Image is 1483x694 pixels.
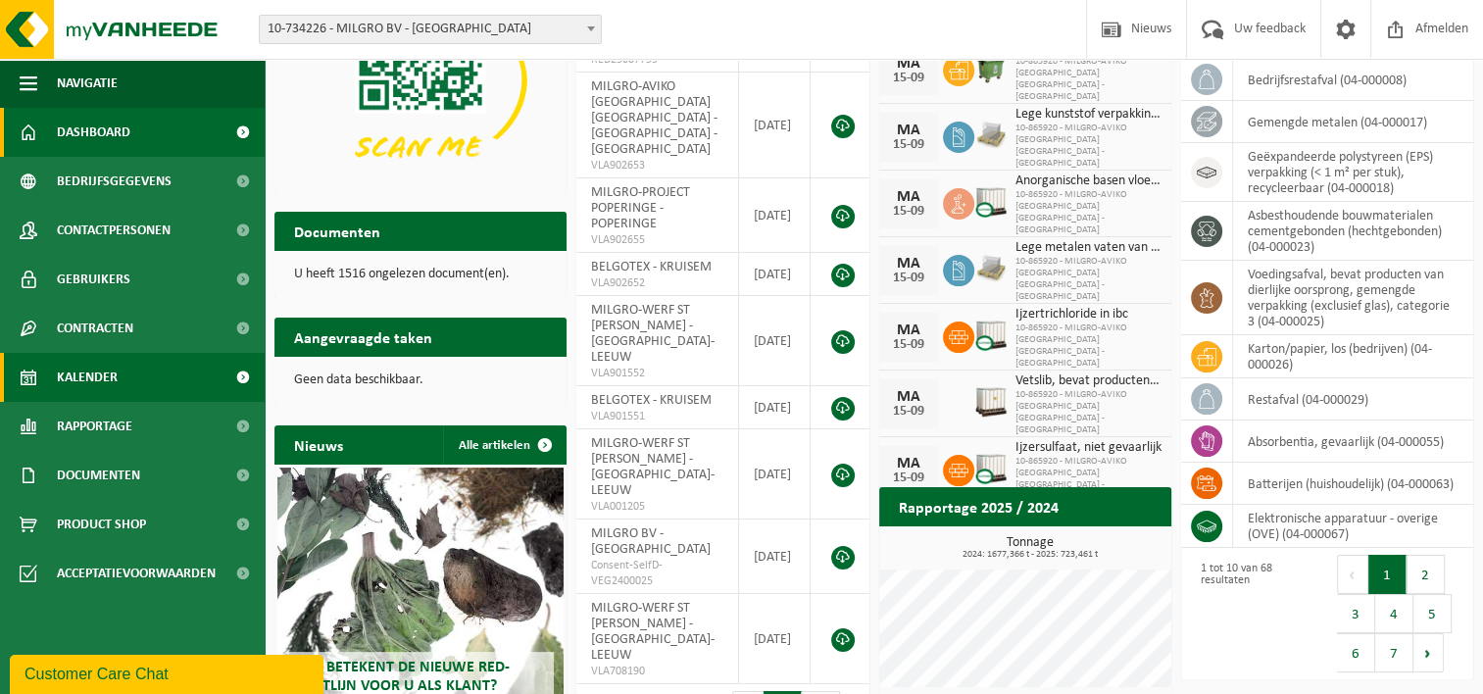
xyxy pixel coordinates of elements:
[1375,594,1413,633] button: 4
[889,256,928,272] div: MA
[889,405,928,419] div: 15-09
[591,366,723,381] span: VLA901552
[1015,389,1162,436] span: 10-865920 - MILGRO-AVIKO [GEOGRAPHIC_DATA] [GEOGRAPHIC_DATA] - [GEOGRAPHIC_DATA]
[739,253,811,296] td: [DATE]
[974,252,1008,285] img: LP-PA-00000-WDN-11
[889,389,928,405] div: MA
[889,272,928,285] div: 15-09
[1015,373,1162,389] span: Vetslib, bevat producten van dierlijke oorsprong, categorie 3 (landbouw, distrib...
[889,138,928,152] div: 15-09
[889,123,928,138] div: MA
[591,185,690,231] span: MILGRO-PROJECT POPERINGE - POPERINGE
[974,119,1008,152] img: LP-PA-00000-WDN-11
[57,255,130,304] span: Gebruikers
[1025,525,1169,565] a: Bekijk rapportage
[591,499,723,515] span: VLA001205
[879,487,1078,525] h2: Rapportage 2025 / 2024
[889,550,1171,560] span: 2024: 1677,366 t - 2025: 723,461 t
[889,456,928,471] div: MA
[889,471,928,485] div: 15-09
[591,275,723,291] span: VLA902652
[974,185,1008,219] img: PB-IC-CU
[1015,56,1162,103] span: 10-865920 - MILGRO-AVIKO [GEOGRAPHIC_DATA] [GEOGRAPHIC_DATA] - [GEOGRAPHIC_DATA]
[974,52,1008,85] img: WB-1100-HPE-GN-50
[1368,555,1407,594] button: 1
[1407,555,1445,594] button: 2
[57,157,172,206] span: Bedrijfsgegevens
[57,549,216,598] span: Acceptatievoorwaarden
[889,189,928,205] div: MA
[591,158,723,173] span: VLA902653
[57,59,118,108] span: Navigatie
[1233,421,1473,463] td: absorbentia, gevaarlijk (04-000055)
[591,232,723,248] span: VLA902655
[1191,553,1317,674] div: 1 tot 10 van 68 resultaten
[1337,633,1375,672] button: 6
[974,452,1008,485] img: PB-IC-CU
[57,108,130,157] span: Dashboard
[591,393,712,408] span: BELGOTEX - KRUISEM
[1337,555,1368,594] button: Previous
[1375,633,1413,672] button: 7
[443,425,565,465] a: Alle artikelen
[1233,261,1473,335] td: voedingsafval, bevat producten van dierlijke oorsprong, gemengde verpakking (exclusief glas), cat...
[1233,101,1473,143] td: gemengde metalen (04-000017)
[260,16,601,43] span: 10-734226 - MILGRO BV - ROTTERDAM
[1233,378,1473,421] td: restafval (04-000029)
[1015,173,1162,189] span: Anorganische basen vloeibaar in ibc
[591,52,723,68] span: RED25007755
[1233,143,1473,202] td: geëxpandeerde polystyreen (EPS) verpakking (< 1 m² per stuk), recycleerbaar (04-000018)
[889,72,928,85] div: 15-09
[1015,240,1162,256] span: Lege metalen vaten van olie
[1015,256,1162,303] span: 10-865920 - MILGRO-AVIKO [GEOGRAPHIC_DATA] [GEOGRAPHIC_DATA] - [GEOGRAPHIC_DATA]
[739,386,811,429] td: [DATE]
[1015,189,1162,236] span: 10-865920 - MILGRO-AVIKO [GEOGRAPHIC_DATA] [GEOGRAPHIC_DATA] - [GEOGRAPHIC_DATA]
[1233,463,1473,505] td: batterijen (huishoudelijk) (04-000063)
[274,425,363,464] h2: Nieuws
[591,303,715,365] span: MILGRO-WERF ST [PERSON_NAME] - [GEOGRAPHIC_DATA]-LEEUW
[57,500,146,549] span: Product Shop
[57,304,133,353] span: Contracten
[889,536,1171,560] h3: Tonnage
[1015,322,1162,370] span: 10-865920 - MILGRO-AVIKO [GEOGRAPHIC_DATA] [GEOGRAPHIC_DATA] - [GEOGRAPHIC_DATA]
[1015,123,1162,170] span: 10-865920 - MILGRO-AVIKO [GEOGRAPHIC_DATA] [GEOGRAPHIC_DATA] - [GEOGRAPHIC_DATA]
[591,79,717,157] span: MILGRO-AVIKO [GEOGRAPHIC_DATA] [GEOGRAPHIC_DATA] - [GEOGRAPHIC_DATA] - [GEOGRAPHIC_DATA]
[292,660,510,694] span: Wat betekent de nieuwe RED-richtlijn voor u als klant?
[889,338,928,352] div: 15-09
[739,178,811,253] td: [DATE]
[889,205,928,219] div: 15-09
[889,56,928,72] div: MA
[1015,456,1162,503] span: 10-865920 - MILGRO-AVIKO [GEOGRAPHIC_DATA] [GEOGRAPHIC_DATA] - [GEOGRAPHIC_DATA]
[591,526,711,557] span: MILGRO BV - [GEOGRAPHIC_DATA]
[591,436,715,498] span: MILGRO-WERF ST [PERSON_NAME] - [GEOGRAPHIC_DATA]-LEEUW
[294,373,547,387] p: Geen data beschikbaar.
[1233,505,1473,548] td: elektronische apparatuur - overige (OVE) (04-000067)
[1413,633,1444,672] button: Next
[739,520,811,594] td: [DATE]
[591,409,723,424] span: VLA901551
[57,353,118,402] span: Kalender
[10,651,327,694] iframe: chat widget
[591,601,715,663] span: MILGRO-WERF ST [PERSON_NAME] - [GEOGRAPHIC_DATA]-LEEUW
[1233,59,1473,101] td: bedrijfsrestafval (04-000008)
[1413,594,1452,633] button: 5
[57,206,171,255] span: Contactpersonen
[591,260,712,274] span: BELGOTEX - KRUISEM
[274,318,452,356] h2: Aangevraagde taken
[739,73,811,178] td: [DATE]
[1233,202,1473,261] td: asbesthoudende bouwmaterialen cementgebonden (hechtgebonden) (04-000023)
[1015,440,1162,456] span: Ijzersulfaat, niet gevaarlijk
[294,268,547,281] p: U heeft 1516 ongelezen document(en).
[57,451,140,500] span: Documenten
[974,385,1008,419] img: PB-IC-1000-HPE-00-01
[57,402,132,451] span: Rapportage
[974,319,1008,352] img: PB-IC-CU
[1015,107,1162,123] span: Lege kunststof verpakkingen van gevaarlijke stoffen
[591,664,723,679] span: VLA708190
[274,212,400,250] h2: Documenten
[739,429,811,520] td: [DATE]
[1337,594,1375,633] button: 3
[739,296,811,386] td: [DATE]
[591,558,723,589] span: Consent-SelfD-VEG2400025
